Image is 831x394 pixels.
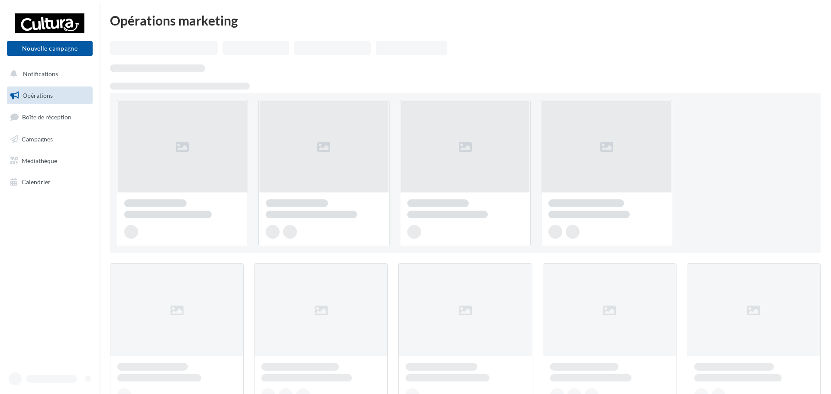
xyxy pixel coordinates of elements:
[7,41,93,56] button: Nouvelle campagne
[5,130,94,148] a: Campagnes
[5,152,94,170] a: Médiathèque
[5,173,94,191] a: Calendrier
[22,157,57,164] span: Médiathèque
[5,86,94,105] a: Opérations
[23,92,53,99] span: Opérations
[5,65,91,83] button: Notifications
[110,14,821,27] div: Opérations marketing
[22,113,71,121] span: Boîte de réception
[5,108,94,126] a: Boîte de réception
[22,178,51,186] span: Calendrier
[22,135,53,143] span: Campagnes
[23,70,58,77] span: Notifications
